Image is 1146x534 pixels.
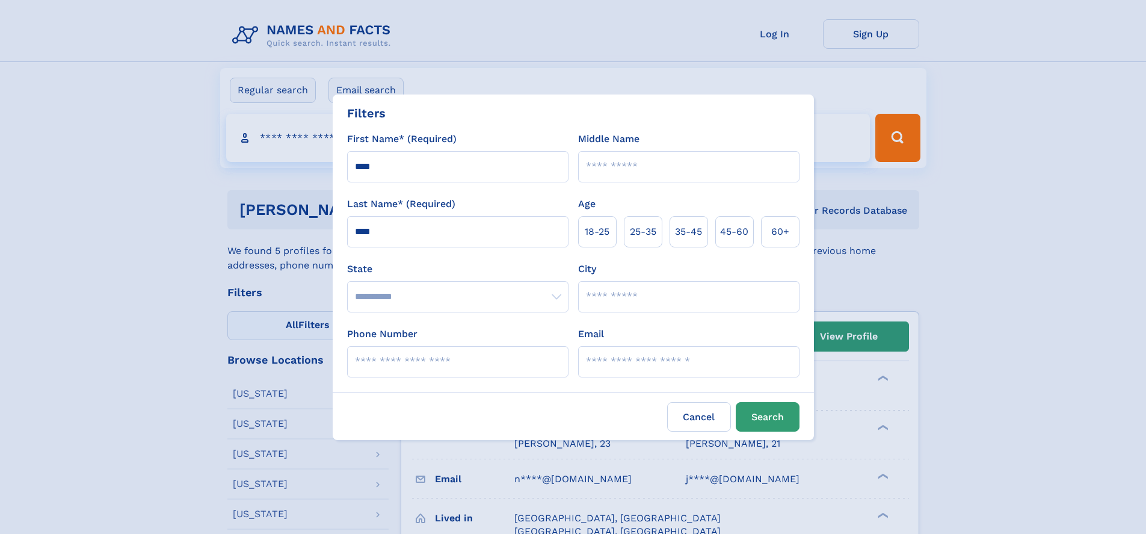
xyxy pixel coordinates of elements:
[347,132,457,146] label: First Name* (Required)
[578,327,604,341] label: Email
[736,402,799,432] button: Search
[347,327,417,341] label: Phone Number
[675,225,702,239] span: 35‑45
[578,132,639,146] label: Middle Name
[347,104,386,122] div: Filters
[630,225,656,239] span: 25‑35
[347,197,455,211] label: Last Name* (Required)
[578,262,596,276] label: City
[720,225,748,239] span: 45‑60
[771,225,789,239] span: 60+
[578,197,596,211] label: Age
[585,225,609,239] span: 18‑25
[667,402,731,432] label: Cancel
[347,262,568,276] label: State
